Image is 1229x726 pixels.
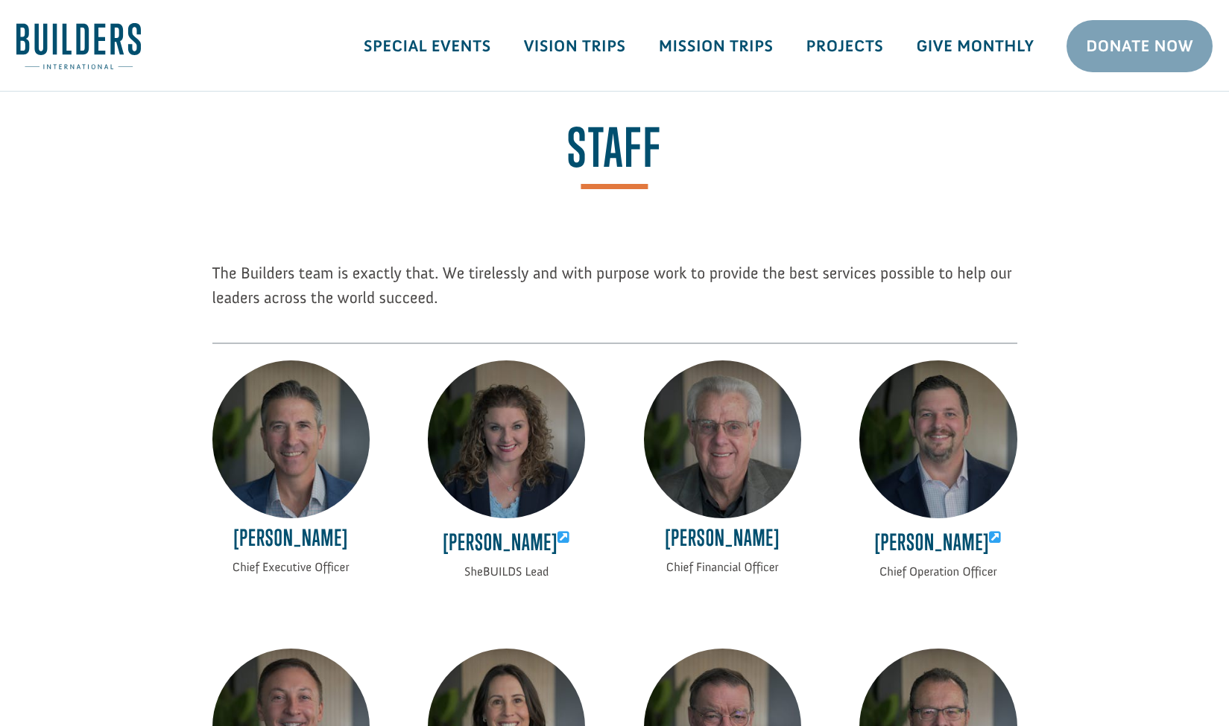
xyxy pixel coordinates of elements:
p: The Builders team is exactly that. We tirelessly and with purpose work to provide the best servic... [212,261,1017,326]
a: Projects [790,25,900,68]
p: Chief Financial Officer [644,558,801,577]
p: Chief Operation Officer [859,563,1017,582]
img: Larry Russell [644,360,801,518]
a: Donate Now [1067,20,1213,72]
span: Staff [567,121,662,189]
img: Builders International [16,23,141,69]
p: Chief Executive Officer [212,558,370,577]
img: Laci Moore [428,360,585,518]
a: Give Monthly [900,25,1050,68]
a: Special Events [347,25,508,68]
p: SheBUILDS Lead [428,563,585,582]
a: Vision Trips [508,25,642,68]
a: Mission Trips [642,25,790,68]
h4: [PERSON_NAME] [428,525,585,563]
h4: [PERSON_NAME] [644,525,801,558]
h4: [PERSON_NAME] [212,525,370,558]
img: Ryan Moore [212,360,370,518]
h4: [PERSON_NAME] [859,525,1017,563]
img: Jeremy Godwin [859,360,1017,518]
